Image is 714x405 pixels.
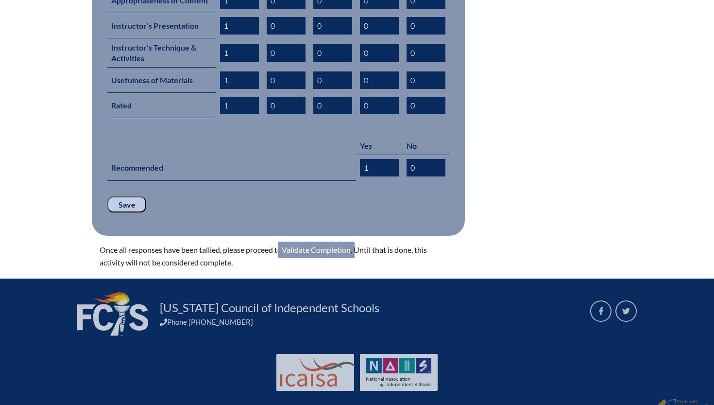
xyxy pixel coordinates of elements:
a: Validate Completion [278,242,355,258]
th: Usefulness of Materials [107,68,216,93]
input: Save [107,196,146,213]
a: [US_STATE] Council of Independent Schools [156,300,383,316]
img: FCIS_logo_white [77,292,148,336]
th: No [403,137,449,155]
img: NAIS Logo [366,358,431,387]
th: Rated [107,93,216,118]
th: Instructor's Technique & Activities [107,38,216,68]
div: Phone [PHONE_NUMBER] [160,317,578,326]
th: Yes [356,137,403,155]
img: Int'l Council Advancing Independent School Accreditation logo [280,358,355,387]
p: Once all responses have been tallied, please proceed to . Until that is done, this activity will ... [100,244,442,269]
th: Recommended [107,155,356,181]
th: Instructor's Presentation [107,13,216,38]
